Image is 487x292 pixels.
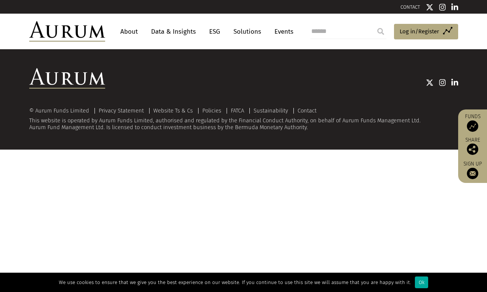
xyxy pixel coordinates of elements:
a: Events [271,25,293,39]
input: Submit [373,24,388,39]
img: Twitter icon [426,3,433,11]
img: Linkedin icon [451,3,458,11]
a: ESG [205,25,224,39]
img: Aurum [29,21,105,42]
img: Instagram icon [439,79,446,86]
a: Privacy Statement [99,107,144,114]
span: Log in/Register [400,27,439,36]
a: Funds [462,113,483,132]
a: CONTACT [400,4,420,10]
a: Website Ts & Cs [153,107,193,114]
a: Solutions [230,25,265,39]
a: FATCA [231,107,244,114]
a: Policies [202,107,221,114]
img: Access Funds [467,120,478,132]
img: Share this post [467,144,478,155]
a: Data & Insights [147,25,200,39]
img: Linkedin icon [451,79,458,86]
img: Twitter icon [426,79,433,86]
img: Instagram icon [439,3,446,11]
div: Share [462,137,483,155]
a: Contact [298,107,317,114]
img: Aurum Logo [29,68,105,89]
div: This website is operated by Aurum Funds Limited, authorised and regulated by the Financial Conduc... [29,108,458,131]
a: Log in/Register [394,24,458,40]
div: © Aurum Funds Limited [29,108,93,114]
a: About [117,25,142,39]
a: Sustainability [254,107,288,114]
